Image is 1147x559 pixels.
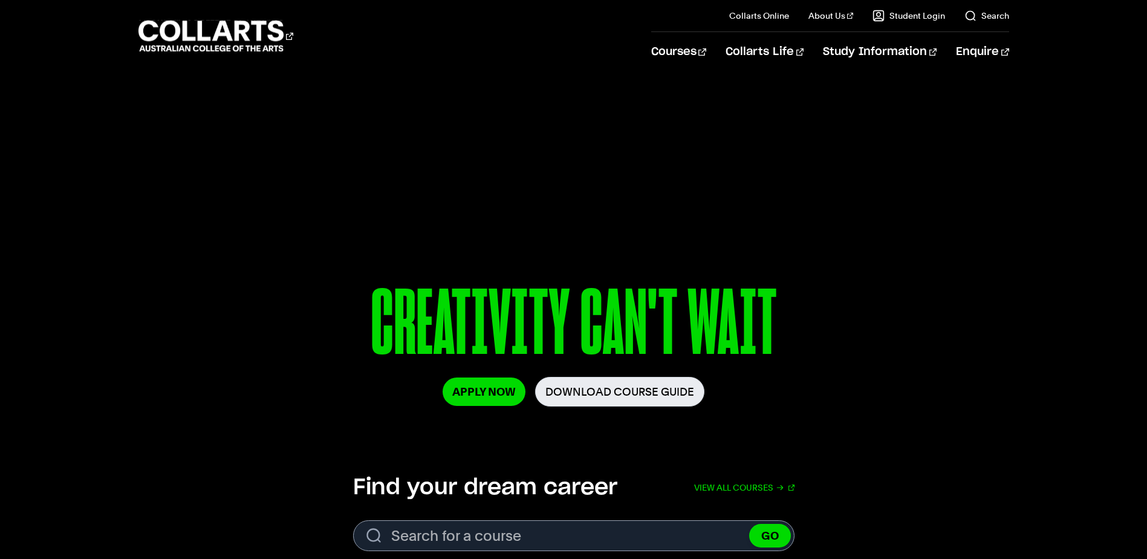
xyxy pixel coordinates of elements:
a: Download Course Guide [535,377,704,407]
h2: Find your dream career [353,474,617,501]
a: Collarts Online [729,10,789,22]
div: Go to homepage [138,19,293,53]
a: View all courses [694,474,794,501]
input: Search for a course [353,520,794,551]
a: Courses [651,32,706,72]
a: Apply Now [443,378,525,406]
a: Collarts Life [726,32,804,72]
button: GO [749,524,791,548]
a: About Us [808,10,853,22]
a: Student Login [872,10,945,22]
a: Enquire [956,32,1009,72]
a: Search [964,10,1009,22]
p: CREATIVITY CAN'T WAIT [236,277,912,377]
form: Search [353,520,794,551]
a: Study Information [823,32,937,72]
